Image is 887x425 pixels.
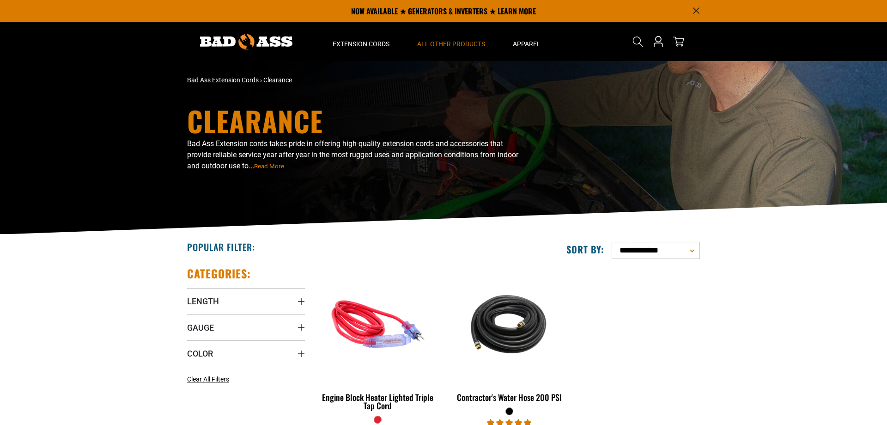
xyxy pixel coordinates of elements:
[187,241,255,253] h2: Popular Filter:
[513,40,541,48] span: Apparel
[566,243,604,255] label: Sort by:
[187,139,518,170] span: Bad Ass Extension cords takes pride in offering high-quality extension cords and accessories that...
[187,348,213,359] span: Color
[187,376,229,383] span: Clear All Filters
[263,76,292,84] span: Clearance
[499,22,554,61] summary: Apparel
[187,375,233,384] a: Clear All Filters
[187,340,305,366] summary: Color
[417,40,485,48] span: All Other Products
[187,107,524,135] h1: Clearance
[187,288,305,314] summary: Length
[403,22,499,61] summary: All Other Products
[631,34,645,49] summary: Search
[187,266,251,281] h2: Categories:
[187,75,524,85] nav: breadcrumbs
[320,271,436,377] img: red
[319,266,437,415] a: red Engine Block Heater Lighted Triple Tap Cord
[260,76,262,84] span: ›
[187,314,305,340] summary: Gauge
[319,22,403,61] summary: Extension Cords
[319,393,437,410] div: Engine Block Heater Lighted Triple Tap Cord
[451,271,567,377] img: black
[450,266,568,407] a: black Contractor's Water Hose 200 PSI
[187,322,214,333] span: Gauge
[187,76,259,84] a: Bad Ass Extension Cords
[254,163,284,170] span: Read More
[333,40,389,48] span: Extension Cords
[187,296,219,307] span: Length
[450,393,568,401] div: Contractor's Water Hose 200 PSI
[200,34,292,49] img: Bad Ass Extension Cords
